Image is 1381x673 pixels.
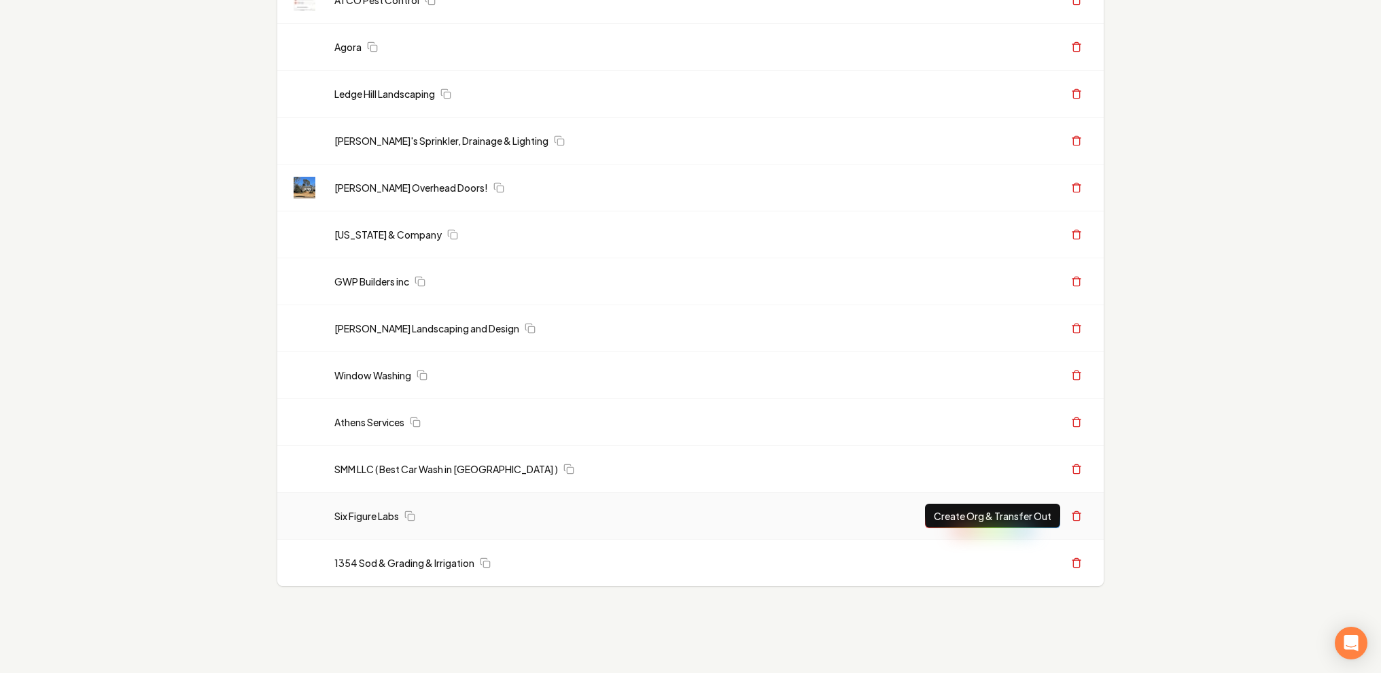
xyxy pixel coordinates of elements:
[1335,627,1367,659] div: Open Intercom Messenger
[334,368,411,382] a: Window Washing
[334,556,474,570] a: 1354 Sod & Grading & Irrigation
[925,504,1060,528] button: Create Org & Transfer Out
[334,181,488,194] a: [PERSON_NAME] Overhead Doors!
[334,87,435,101] a: Ledge Hill Landscaping
[334,134,548,148] a: [PERSON_NAME]'s Sprinkler, Drainage & Lighting
[334,275,409,288] a: GWP Builders inc
[334,415,404,429] a: Athens Services
[334,40,362,54] a: Agora
[334,462,558,476] a: SMM LLC ( Best Car Wash in [GEOGRAPHIC_DATA] )
[334,322,519,335] a: [PERSON_NAME] Landscaping and Design
[294,177,315,199] img: Perry's Overhead Doors! logo
[334,228,442,241] a: [US_STATE] & Company
[334,509,399,523] a: Six Figure Labs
